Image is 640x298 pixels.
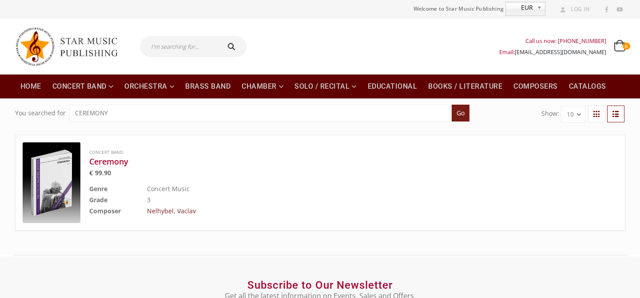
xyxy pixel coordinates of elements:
a: Solo / Recital [289,74,362,98]
button: Search [219,36,247,57]
span: € [89,169,93,177]
img: Star Music Publishing [15,23,126,70]
a: Facebook [601,4,612,16]
b: Composer [89,207,121,215]
h2: Subscribe to Our Newsletter [171,278,469,292]
div: Call us now: [PHONE_NUMBER] [499,35,606,47]
td: Concert Music [147,183,573,194]
a: Ceremony [89,156,573,167]
a: Composers [508,74,563,98]
a: Books / Literature [423,74,508,98]
span: Welcome to Star Music Publishing [413,2,504,16]
b: Grade [89,196,107,204]
a: Brass Band [180,74,236,98]
b: Genre [89,184,107,193]
a: Concert Band [89,149,123,155]
a: [EMAIL_ADDRESS][DOMAIN_NAME] [515,48,606,56]
td: 3 [147,194,573,205]
form: Show: [541,106,585,122]
a: Catalogs [564,74,612,98]
bdi: 99.90 [89,169,111,177]
a: Educational [362,74,423,98]
a: Nelhybel, Vaclav [147,207,196,215]
input: Go [452,105,469,122]
a: Chamber [236,74,289,98]
div: Email: [499,47,606,58]
span: EUR [506,2,533,13]
a: Log In [557,4,590,15]
a: Home [15,74,47,98]
input: I'm searching for... [140,36,219,57]
a: Concert Band [47,74,119,98]
div: You searched for [15,105,66,122]
a: Youtube [614,4,625,16]
span: 0 [623,43,630,50]
a: Orchestra [119,74,179,98]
